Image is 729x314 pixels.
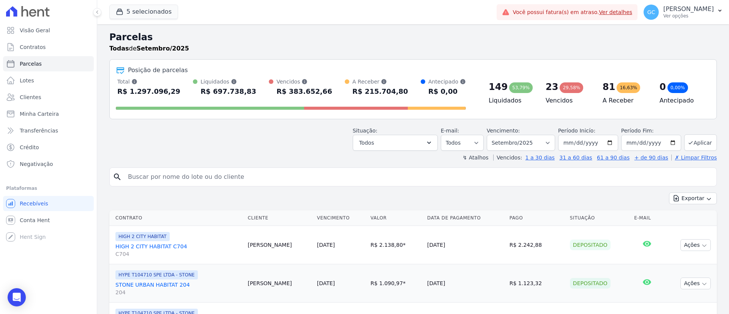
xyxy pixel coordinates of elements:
[3,56,94,71] a: Parcelas
[20,200,48,207] span: Recebíveis
[684,134,717,151] button: Aplicar
[424,210,507,226] th: Data de Pagamento
[597,155,630,161] a: 61 a 90 dias
[663,13,714,19] p: Ver opções
[680,239,711,251] button: Ações
[617,82,640,93] div: 16,63%
[567,210,631,226] th: Situação
[20,160,53,168] span: Negativação
[441,128,459,134] label: E-mail:
[3,23,94,38] a: Visão Geral
[507,210,567,226] th: Pago
[115,232,170,241] span: HIGH 2 CITY HABITAT
[3,73,94,88] a: Lotes
[317,280,335,286] a: [DATE]
[634,155,668,161] a: + de 90 dias
[245,210,314,226] th: Cliente
[424,264,507,303] td: [DATE]
[546,81,558,93] div: 23
[680,278,711,289] button: Ações
[276,78,332,85] div: Vencidos
[3,213,94,228] a: Conta Hent
[368,226,424,264] td: R$ 2.138,80
[368,264,424,303] td: R$ 1.090,97
[128,66,188,75] div: Posição de parcelas
[647,9,655,15] span: GC
[3,90,94,105] a: Clientes
[3,39,94,55] a: Contratos
[3,196,94,211] a: Recebíveis
[115,243,241,258] a: HIGH 2 CITY HABITAT C704C704
[667,82,688,93] div: 0,00%
[3,106,94,121] a: Minha Carteira
[20,60,42,68] span: Parcelas
[507,264,567,303] td: R$ 1.123,32
[428,85,466,98] div: R$ 0,00
[637,2,729,23] button: GC [PERSON_NAME] Ver opções
[115,270,198,279] span: HYPE T104710 SPE LTDA - STONE
[117,85,180,98] div: R$ 1.297.096,29
[487,128,520,134] label: Vencimento:
[200,85,256,98] div: R$ 697.738,83
[507,226,567,264] td: R$ 2.242,88
[20,77,34,84] span: Lotes
[560,82,583,93] div: 29,58%
[20,110,59,118] span: Minha Carteira
[631,210,663,226] th: E-mail
[621,127,681,135] label: Período Fim:
[353,135,438,151] button: Todos
[115,289,241,296] span: 204
[3,123,94,138] a: Transferências
[493,155,522,161] label: Vencidos:
[6,184,91,193] div: Plataformas
[525,155,555,161] a: 1 a 30 dias
[115,250,241,258] span: C704
[352,85,408,98] div: R$ 215.704,80
[115,281,241,296] a: STONE URBAN HABITAT 204204
[599,9,633,15] a: Ver detalhes
[3,156,94,172] a: Negativação
[368,210,424,226] th: Valor
[109,45,129,52] strong: Todas
[109,30,717,44] h2: Parcelas
[546,96,590,105] h4: Vencidos
[509,82,533,93] div: 53,79%
[663,5,714,13] p: [PERSON_NAME]
[570,240,611,250] div: Depositado
[462,155,488,161] label: ↯ Atalhos
[603,96,647,105] h4: A Receber
[245,264,314,303] td: [PERSON_NAME]
[20,127,58,134] span: Transferências
[513,8,632,16] span: Você possui fatura(s) em atraso.
[314,210,368,226] th: Vencimento
[109,44,189,53] p: de
[117,78,180,85] div: Total
[109,5,178,19] button: 5 selecionados
[489,96,533,105] h4: Liquidados
[669,193,717,204] button: Exportar
[603,81,615,93] div: 81
[20,93,41,101] span: Clientes
[8,288,26,306] div: Open Intercom Messenger
[428,78,466,85] div: Antecipado
[359,138,374,147] span: Todos
[352,78,408,85] div: A Receber
[20,43,46,51] span: Contratos
[660,81,666,93] div: 0
[109,210,245,226] th: Contrato
[424,226,507,264] td: [DATE]
[489,81,508,93] div: 149
[200,78,256,85] div: Liquidados
[276,85,332,98] div: R$ 383.652,66
[559,155,592,161] a: 31 a 60 dias
[570,278,611,289] div: Depositado
[353,128,377,134] label: Situação:
[20,144,39,151] span: Crédito
[245,226,314,264] td: [PERSON_NAME]
[558,128,595,134] label: Período Inicío:
[137,45,189,52] strong: Setembro/2025
[660,96,704,105] h4: Antecipado
[671,155,717,161] a: ✗ Limpar Filtros
[123,169,713,185] input: Buscar por nome do lote ou do cliente
[3,140,94,155] a: Crédito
